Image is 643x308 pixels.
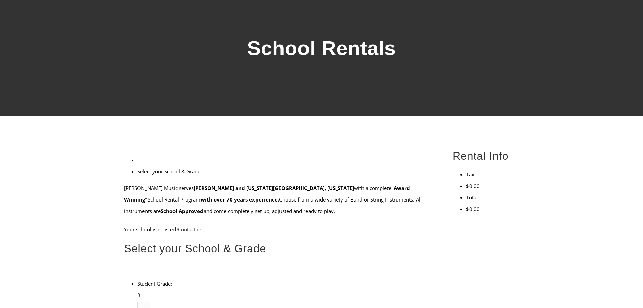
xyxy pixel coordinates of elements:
label: Student Grade: [137,280,172,287]
li: $0.00 [466,180,519,191]
p: Your school isn't listed? [124,223,437,235]
li: Select your School & Grade [137,165,437,177]
li: $0.00 [466,203,519,214]
h2: Rental Info [453,149,519,163]
strong: with over 70 years experience. [200,196,279,203]
strong: [PERSON_NAME] and [US_STATE][GEOGRAPHIC_DATA], [US_STATE] [194,184,354,191]
h2: Select your School & Grade [124,242,437,256]
li: Total [466,191,519,203]
span: 3 [137,292,140,299]
a: Contact us [178,226,202,233]
h1: School Rentals [124,34,519,62]
strong: School Approved [161,207,204,214]
p: [PERSON_NAME] Music serves with a complete School Rental Program Choose from a wide variety of Ba... [124,182,437,216]
li: Tax [466,168,519,180]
